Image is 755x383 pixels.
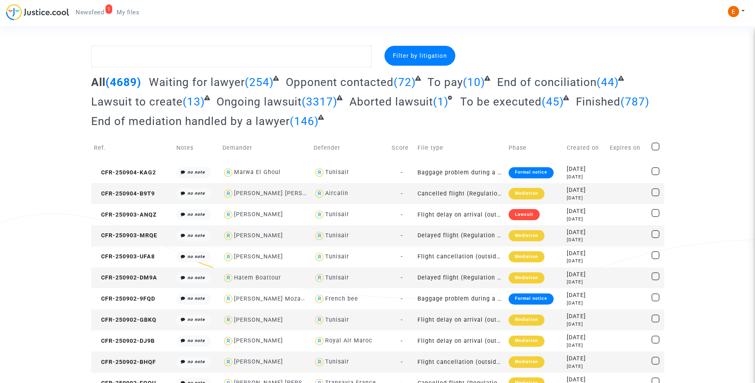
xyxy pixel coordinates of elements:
[567,300,605,307] div: [DATE]
[110,6,146,18] a: My files
[567,236,605,243] div: [DATE]
[567,363,605,370] div: [DATE]
[314,209,325,221] img: icon-user.svg
[187,275,205,280] i: no note
[567,333,605,342] div: [DATE]
[567,312,605,321] div: [DATE]
[234,317,283,323] div: [PERSON_NAME]
[401,295,403,302] span: -
[506,134,564,162] td: Phase
[542,95,564,108] span: (45)
[187,170,205,175] i: no note
[94,190,155,197] span: CFR-250904-B9T9
[94,338,155,344] span: CFR-250902-DJ9B
[314,167,325,178] img: icon-user.svg
[401,232,403,239] span: -
[401,317,403,323] span: -
[394,76,416,89] span: (72)
[183,95,205,108] span: (13)
[314,272,325,284] img: icon-user.svg
[94,169,156,176] span: CFR-250904-KAG2
[393,52,447,59] span: Filter by litigation
[567,321,605,328] div: [DATE]
[620,95,650,108] span: (787)
[94,317,156,323] span: CFR-250902-GBKQ
[234,337,283,344] div: [PERSON_NAME]
[567,342,605,349] div: [DATE]
[401,338,403,344] span: -
[415,288,506,309] td: Baggage problem during a flight
[149,76,245,89] span: Waiting for lawyer
[222,272,234,284] img: icon-user.svg
[174,134,220,162] td: Notes
[567,228,605,237] div: [DATE]
[401,211,403,218] span: -
[286,76,394,89] span: Opponent contacted
[314,314,325,326] img: icon-user.svg
[222,167,234,178] img: icon-user.svg
[245,76,274,89] span: (254)
[94,295,155,302] span: CFR-250902-9FQD
[290,115,319,128] span: (146)
[415,204,506,225] td: Flight delay on arrival (outside of EU - Montreal Convention)
[415,268,506,289] td: Delayed flight (Regulation EC 261/2004)
[567,165,605,174] div: [DATE]
[94,253,155,260] span: CFR-250903-UFA8
[509,251,544,262] div: Mediation
[234,232,283,239] div: [PERSON_NAME]
[187,317,205,322] i: no note
[222,293,234,305] img: icon-user.svg
[91,76,105,89] span: All
[187,254,205,259] i: no note
[509,167,554,178] div: Formal notice
[325,337,373,344] div: Royal Air Maroc
[91,134,174,162] td: Ref.
[187,359,205,364] i: no note
[217,95,302,108] span: Ongoing lawsuit
[415,183,506,204] td: Cancelled flight (Regulation EC 261/2004)
[509,230,544,241] div: Mediation
[415,134,506,162] td: File type
[69,6,110,18] a: 1Newsfeed
[597,76,619,89] span: (44)
[401,169,403,176] span: -
[509,315,544,326] div: Mediation
[94,211,157,218] span: CFR-250903-ANQZ
[509,356,544,367] div: Mediation
[311,134,389,162] td: Defender
[220,134,311,162] td: Demander
[415,352,506,373] td: Flight cancellation (outside of EU - Montreal Convention)
[117,9,139,16] span: My files
[94,274,157,281] span: CFR-250902-DM9A
[567,186,605,195] div: [DATE]
[91,115,290,128] span: End of mediation handled by a lawyer
[6,4,69,20] img: jc-logo.svg
[509,209,540,220] div: Lawsuit
[509,188,544,199] div: Mediation
[222,314,234,326] img: icon-user.svg
[234,190,334,197] div: [PERSON_NAME] [PERSON_NAME]
[607,134,648,162] td: Expires on
[187,296,205,301] i: no note
[415,162,506,183] td: Baggage problem during a flight
[433,95,449,108] span: (1)
[222,335,234,347] img: icon-user.svg
[325,232,349,239] div: Tunisair
[567,258,605,264] div: [DATE]
[401,253,403,260] span: -
[222,209,234,221] img: icon-user.svg
[314,188,325,199] img: icon-user.svg
[567,354,605,363] div: [DATE]
[234,169,281,176] div: Marwa El Ghoul
[564,134,607,162] td: Created on
[567,174,605,180] div: [DATE]
[567,195,605,201] div: [DATE]
[576,95,620,108] span: Finished
[325,274,349,281] div: Tunisair
[567,291,605,300] div: [DATE]
[401,190,403,197] span: -
[509,336,544,347] div: Mediation
[728,6,739,17] img: ACg8ocIeiFvHKe4dA5oeRFd_CiCnuxWUEc1A2wYhRJE3TTWt=s96-c
[567,216,605,223] div: [DATE]
[91,95,183,108] span: Lawsuit to create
